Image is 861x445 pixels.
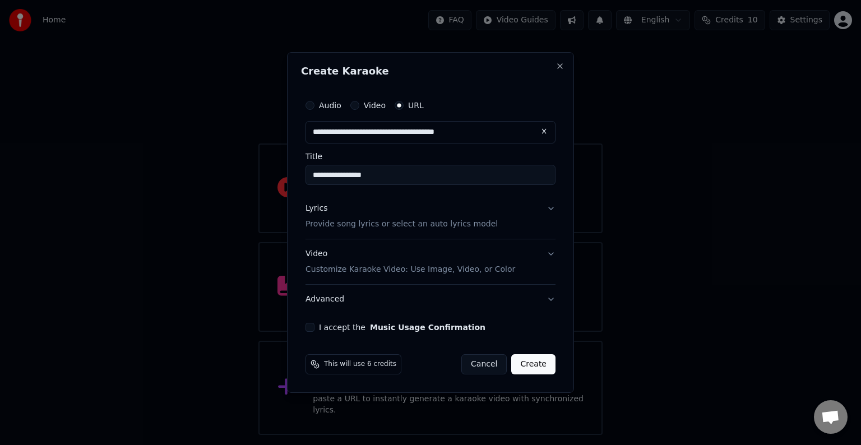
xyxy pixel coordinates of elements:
button: I accept the [370,323,485,331]
div: Video [305,248,515,275]
button: Cancel [461,354,507,374]
button: VideoCustomize Karaoke Video: Use Image, Video, or Color [305,239,556,284]
p: Customize Karaoke Video: Use Image, Video, or Color [305,264,515,275]
button: Advanced [305,285,556,314]
label: Title [305,152,556,160]
label: Video [364,101,386,109]
label: I accept the [319,323,485,331]
div: Lyrics [305,203,327,214]
h2: Create Karaoke [301,66,560,76]
label: URL [408,101,424,109]
button: Create [511,354,556,374]
span: This will use 6 credits [324,360,396,369]
p: Provide song lyrics or select an auto lyrics model [305,219,498,230]
button: LyricsProvide song lyrics or select an auto lyrics model [305,194,556,239]
label: Audio [319,101,341,109]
